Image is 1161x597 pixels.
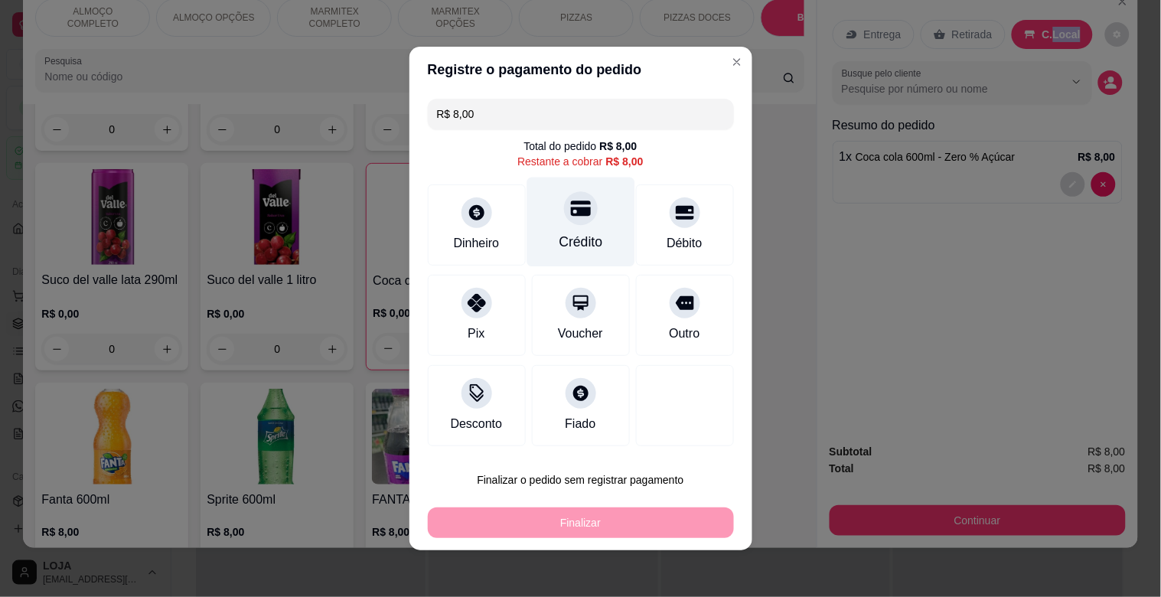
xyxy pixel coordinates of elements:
button: Finalizar o pedido sem registrar pagamento [428,465,734,495]
div: Restante a cobrar [517,154,643,169]
div: Fiado [565,415,595,433]
div: Pix [468,325,484,343]
div: Voucher [558,325,603,343]
div: Débito [667,234,702,253]
div: Desconto [451,415,503,433]
div: R$ 8,00 [599,139,637,154]
input: Ex.: hambúrguer de cordeiro [437,99,725,129]
div: Total do pedido [523,139,637,154]
div: R$ 8,00 [606,154,644,169]
header: Registre o pagamento do pedido [409,47,752,93]
button: Close [725,50,749,74]
div: Dinheiro [454,234,500,253]
div: Crédito [559,232,602,252]
div: Outro [669,325,700,343]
